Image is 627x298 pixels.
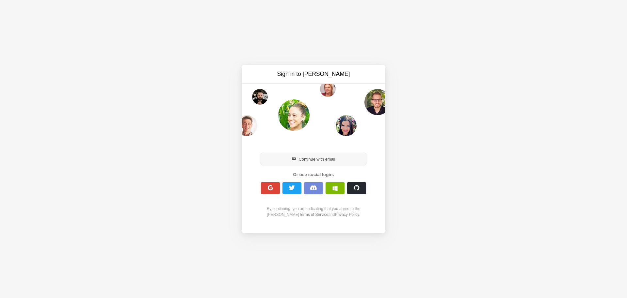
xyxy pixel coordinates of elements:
a: Terms of Service [299,212,328,217]
div: By continuing, you are indicating that you agree to the [PERSON_NAME] and . [257,206,370,218]
button: Continue with email [261,153,366,165]
div: Or use social login: [257,171,370,178]
h3: Sign in to [PERSON_NAME] [259,70,368,78]
a: Privacy Policy [335,212,359,217]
